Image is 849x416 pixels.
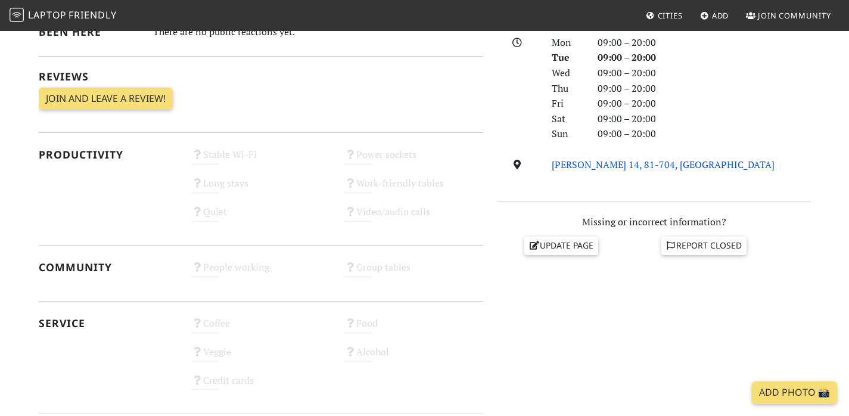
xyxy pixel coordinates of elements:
[337,343,490,372] div: Alcohol
[590,96,818,111] div: 09:00 – 20:00
[590,35,818,51] div: 09:00 – 20:00
[184,175,337,203] div: Long stays
[641,5,688,26] a: Cities
[39,26,139,38] h2: Been here
[184,343,337,372] div: Veggie
[337,203,490,232] div: Video/audio calls
[39,317,178,330] h2: Service
[524,237,598,254] a: Update page
[545,35,590,51] div: Mon
[545,81,590,97] div: Thu
[39,88,173,110] a: Join and leave a review!
[545,66,590,81] div: Wed
[28,8,67,21] span: Laptop
[39,148,178,161] h2: Productivity
[337,175,490,203] div: Work-friendly tables
[545,50,590,66] div: Tue
[552,158,775,171] a: [PERSON_NAME] 14, 81-704, [GEOGRAPHIC_DATA]
[590,50,818,66] div: 09:00 – 20:00
[661,237,747,254] a: Report closed
[752,381,837,404] a: Add Photo 📸
[184,315,337,343] div: Coffee
[590,66,818,81] div: 09:00 – 20:00
[545,126,590,142] div: Sun
[184,146,337,175] div: Stable Wi-Fi
[695,5,734,26] a: Add
[758,10,831,21] span: Join Community
[39,70,483,83] h2: Reviews
[590,126,818,142] div: 09:00 – 20:00
[337,259,490,287] div: Group tables
[497,215,811,230] p: Missing or incorrect information?
[184,203,337,232] div: Quiet
[10,8,24,22] img: LaptopFriendly
[545,111,590,127] div: Sat
[10,5,117,26] a: LaptopFriendly LaptopFriendly
[590,81,818,97] div: 09:00 – 20:00
[741,5,836,26] a: Join Community
[658,10,683,21] span: Cities
[153,23,483,41] div: There are no public reactions yet.
[337,315,490,343] div: Food
[184,259,337,287] div: People working
[39,261,178,274] h2: Community
[545,96,590,111] div: Fri
[69,8,116,21] span: Friendly
[337,146,490,175] div: Power sockets
[712,10,729,21] span: Add
[184,372,337,401] div: Credit cards
[590,111,818,127] div: 09:00 – 20:00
